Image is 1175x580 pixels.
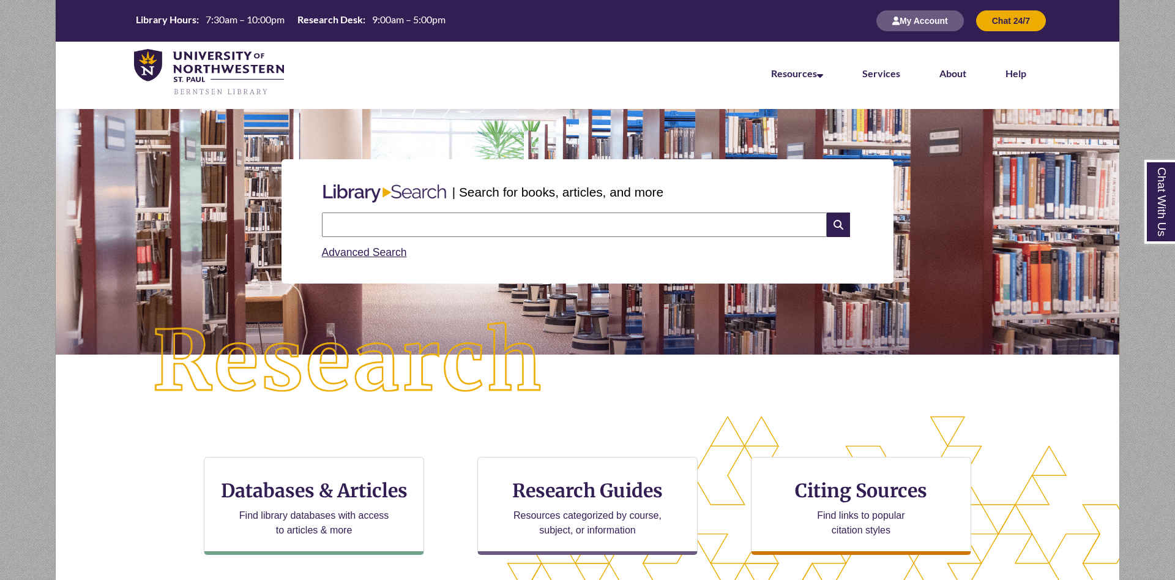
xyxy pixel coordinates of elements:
i: Search [827,213,850,237]
a: Advanced Search [322,246,407,258]
span: 9:00am – 5:00pm [372,13,446,25]
img: Libary Search [317,179,452,208]
p: Find library databases with access to articles & more [234,508,394,538]
a: Research Guides Resources categorized by course, subject, or information [477,457,698,555]
button: My Account [876,10,964,31]
a: Resources [771,67,823,79]
h3: Citing Sources [786,479,936,502]
img: UNWSP Library Logo [134,49,284,97]
h3: Research Guides [488,479,687,502]
span: 7:30am – 10:00pm [206,13,285,25]
a: Services [862,67,900,79]
img: Research [109,279,587,445]
table: Hours Today [131,13,450,28]
a: Citing Sources Find links to popular citation styles [751,457,971,555]
p: | Search for books, articles, and more [452,183,663,201]
p: Find links to popular citation styles [801,508,920,538]
a: Help [1005,67,1026,79]
button: Chat 24/7 [976,10,1046,31]
p: Resources categorized by course, subject, or information [508,508,668,538]
a: My Account [876,15,964,26]
h3: Databases & Articles [214,479,414,502]
a: About [939,67,966,79]
th: Library Hours: [131,13,201,26]
a: Chat 24/7 [976,15,1046,26]
a: Hours Today [131,13,450,29]
a: Databases & Articles Find library databases with access to articles & more [204,457,424,555]
th: Research Desk: [293,13,367,26]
